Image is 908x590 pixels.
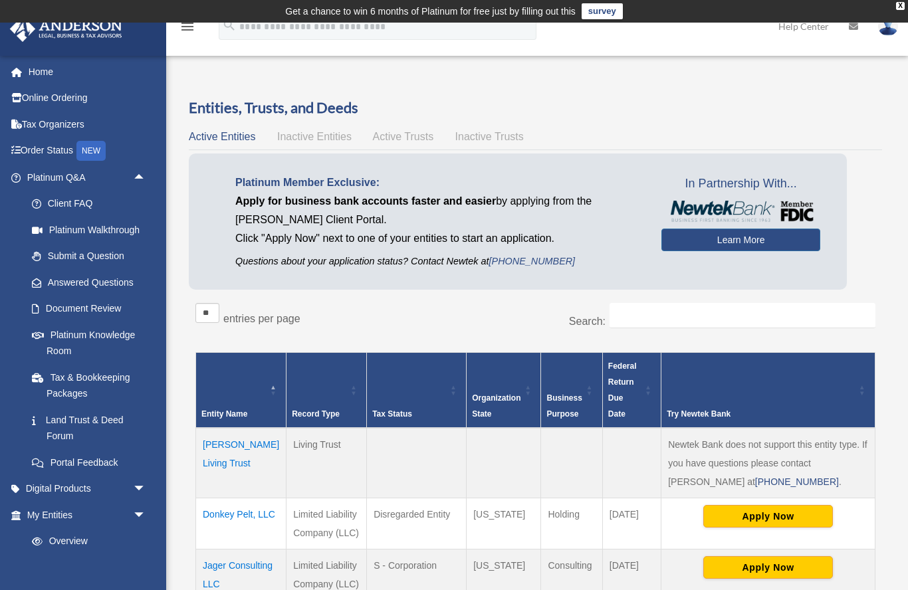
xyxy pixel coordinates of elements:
[582,3,623,19] a: survey
[489,256,576,266] a: [PHONE_NUMBER]
[467,498,541,549] td: [US_STATE]
[6,16,126,42] img: Anderson Advisors Platinum Portal
[19,243,166,270] a: Submit a Question
[223,313,300,324] label: entries per page
[9,138,166,165] a: Order StatusNEW
[455,131,524,142] span: Inactive Trusts
[541,352,602,428] th: Business Purpose: Activate to sort
[602,352,661,428] th: Federal Return Due Date: Activate to sort
[19,322,166,364] a: Platinum Knowledge Room
[661,229,820,251] a: Learn More
[235,195,496,207] span: Apply for business bank accounts faster and easier
[9,111,166,138] a: Tax Organizers
[196,352,286,428] th: Entity Name: Activate to invert sorting
[19,191,166,217] a: Client FAQ
[277,131,352,142] span: Inactive Entities
[661,352,875,428] th: Try Newtek Bank : Activate to sort
[667,406,855,422] div: Try Newtek Bank
[661,173,820,195] span: In Partnership With...
[133,164,160,191] span: arrow_drop_up
[286,498,367,549] td: Limited Liability Company (LLC)
[179,19,195,35] i: menu
[189,131,255,142] span: Active Entities
[235,192,641,229] p: by applying from the [PERSON_NAME] Client Portal.
[896,2,905,10] div: close
[285,3,576,19] div: Get a chance to win 6 months of Platinum for free just by filling out this
[19,217,166,243] a: Platinum Walkthrough
[196,498,286,549] td: Donkey Pelt, LLC
[755,476,839,487] a: [PHONE_NUMBER]
[373,131,434,142] span: Active Trusts
[608,361,637,419] span: Federal Return Due Date
[9,502,160,528] a: My Entitiesarrow_drop_down
[292,409,340,419] span: Record Type
[367,498,467,549] td: Disregarded Entity
[235,229,641,248] p: Click "Apply Now" next to one of your entities to start an application.
[9,85,166,112] a: Online Ordering
[9,476,166,502] a: Digital Productsarrow_drop_down
[235,173,641,192] p: Platinum Member Exclusive:
[703,556,833,579] button: Apply Now
[19,528,153,555] a: Overview
[472,393,520,419] span: Organization State
[286,352,367,428] th: Record Type: Activate to sort
[19,407,166,449] a: Land Trust & Deed Forum
[201,409,247,419] span: Entity Name
[19,449,166,476] a: Portal Feedback
[196,428,286,498] td: [PERSON_NAME] Living Trust
[668,201,814,222] img: NewtekBankLogoSM.png
[19,296,166,322] a: Document Review
[569,316,606,327] label: Search:
[76,141,106,161] div: NEW
[179,23,195,35] a: menu
[286,428,367,498] td: Living Trust
[661,428,875,498] td: Newtek Bank does not support this entity type. If you have questions please contact [PERSON_NAME]...
[9,164,166,191] a: Platinum Q&Aarrow_drop_up
[19,364,166,407] a: Tax & Bookkeeping Packages
[602,498,661,549] td: [DATE]
[703,505,833,528] button: Apply Now
[222,18,237,33] i: search
[878,17,898,36] img: User Pic
[546,393,582,419] span: Business Purpose
[19,269,166,296] a: Answered Questions
[372,409,412,419] span: Tax Status
[133,502,160,529] span: arrow_drop_down
[541,498,602,549] td: Holding
[189,98,882,118] h3: Entities, Trusts, and Deeds
[9,58,166,85] a: Home
[467,352,541,428] th: Organization State: Activate to sort
[133,476,160,503] span: arrow_drop_down
[367,352,467,428] th: Tax Status: Activate to sort
[235,253,641,270] p: Questions about your application status? Contact Newtek at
